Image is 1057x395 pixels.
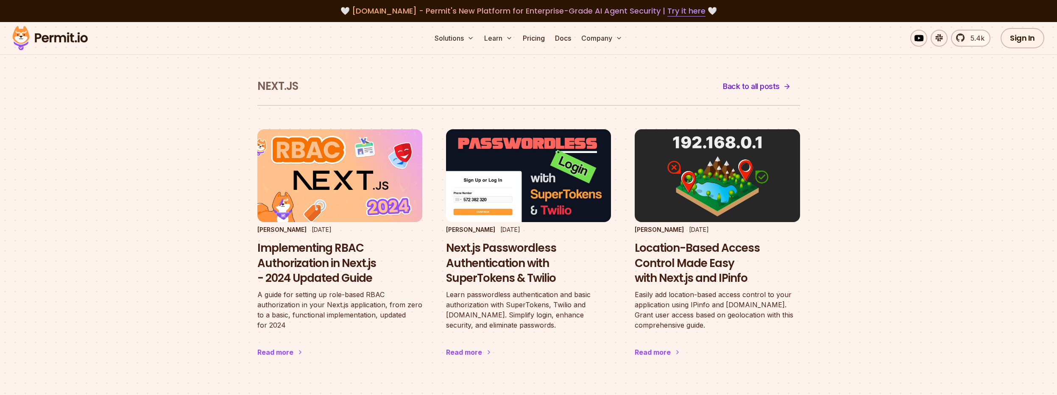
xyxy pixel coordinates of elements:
[1001,28,1044,48] a: Sign In
[519,30,548,47] a: Pricing
[431,30,477,47] button: Solutions
[723,81,780,92] span: Back to all posts
[257,241,422,286] h3: Implementing RBAC Authorization in Next.js - 2024 Updated Guide
[714,76,800,97] a: Back to all posts
[257,129,422,222] img: Implementing RBAC Authorization in Next.js - 2024 Updated Guide
[257,129,422,374] a: Implementing RBAC Authorization in Next.js - 2024 Updated Guide[PERSON_NAME][DATE]Implementing RB...
[257,289,422,330] p: A guide for setting up role-based RBAC authorization in your Next.js application, from zero to a ...
[446,241,611,286] h3: Next.js Passwordless Authentication with SuperTokens & Twilio
[446,129,611,222] img: Next.js Passwordless Authentication with SuperTokens & Twilio
[635,289,800,330] p: Easily add location-based access control to your application using IPinfo and [DOMAIN_NAME]. Gran...
[500,226,520,233] time: [DATE]
[20,5,1037,17] div: 🤍 🤍
[8,24,92,53] img: Permit logo
[446,225,495,234] p: [PERSON_NAME]
[578,30,626,47] button: Company
[635,241,800,286] h3: Location-Based Access Control Made Easy with Next.js and IPinfo
[965,33,984,43] span: 5.4k
[446,129,611,374] a: Next.js Passwordless Authentication with SuperTokens & Twilio[PERSON_NAME][DATE]Next.js Passwordl...
[552,30,575,47] a: Docs
[352,6,706,16] span: [DOMAIN_NAME] - Permit's New Platform for Enterprise-Grade AI Agent Security |
[257,225,307,234] p: [PERSON_NAME]
[446,289,611,330] p: Learn passwordless authentication and basic authorization with SuperTokens, Twilio and [DOMAIN_NA...
[635,347,671,357] div: Read more
[635,129,800,222] img: Location-Based Access Control Made Easy with Next.js and IPinfo
[481,30,516,47] button: Learn
[635,225,684,234] p: [PERSON_NAME]
[446,347,482,357] div: Read more
[951,30,990,47] a: 5.4k
[667,6,706,17] a: Try it here
[689,226,709,233] time: [DATE]
[635,129,800,374] a: Location-Based Access Control Made Easy with Next.js and IPinfo[PERSON_NAME][DATE]Location-Based ...
[312,226,332,233] time: [DATE]
[257,79,298,94] h1: Next.JS
[257,347,293,357] div: Read more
